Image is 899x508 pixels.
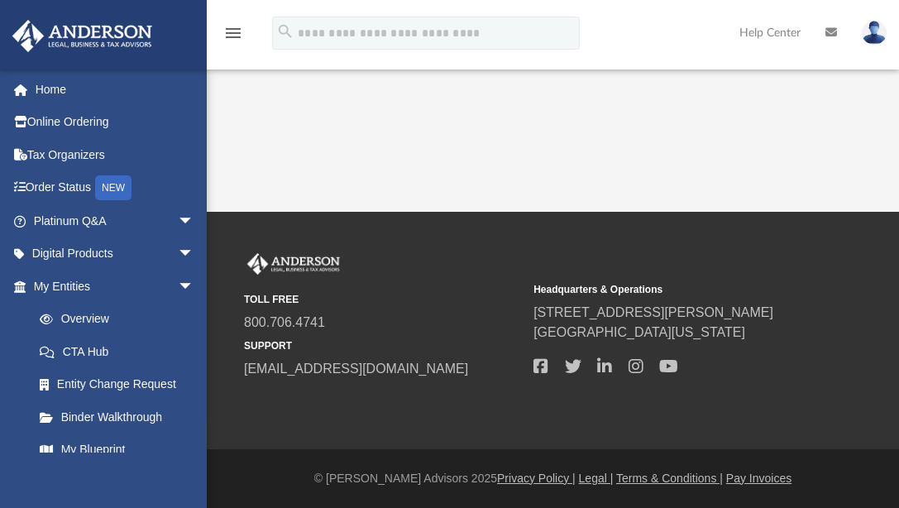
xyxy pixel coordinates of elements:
[23,335,219,368] a: CTA Hub
[95,175,132,200] div: NEW
[12,204,219,237] a: Platinum Q&Aarrow_drop_down
[207,470,899,487] div: © [PERSON_NAME] Advisors 2025
[533,282,811,297] small: Headquarters & Operations
[23,400,219,434] a: Binder Walkthrough
[12,171,219,205] a: Order StatusNEW
[23,368,219,401] a: Entity Change Request
[223,31,243,43] a: menu
[12,138,219,171] a: Tax Organizers
[533,305,773,319] a: [STREET_ADDRESS][PERSON_NAME]
[7,20,157,52] img: Anderson Advisors Platinum Portal
[862,21,887,45] img: User Pic
[23,434,211,467] a: My Blueprint
[244,292,522,307] small: TOLL FREE
[178,270,211,304] span: arrow_drop_down
[579,472,614,485] a: Legal |
[497,472,576,485] a: Privacy Policy |
[12,237,219,271] a: Digital Productsarrow_drop_down
[244,338,522,353] small: SUPPORT
[726,472,791,485] a: Pay Invoices
[12,106,219,139] a: Online Ordering
[223,23,243,43] i: menu
[244,362,468,376] a: [EMAIL_ADDRESS][DOMAIN_NAME]
[276,22,294,41] i: search
[244,315,325,329] a: 800.706.4741
[244,253,343,275] img: Anderson Advisors Platinum Portal
[178,237,211,271] span: arrow_drop_down
[12,73,219,106] a: Home
[12,270,219,303] a: My Entitiesarrow_drop_down
[178,204,211,238] span: arrow_drop_down
[23,303,219,336] a: Overview
[616,472,723,485] a: Terms & Conditions |
[533,325,745,339] a: [GEOGRAPHIC_DATA][US_STATE]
